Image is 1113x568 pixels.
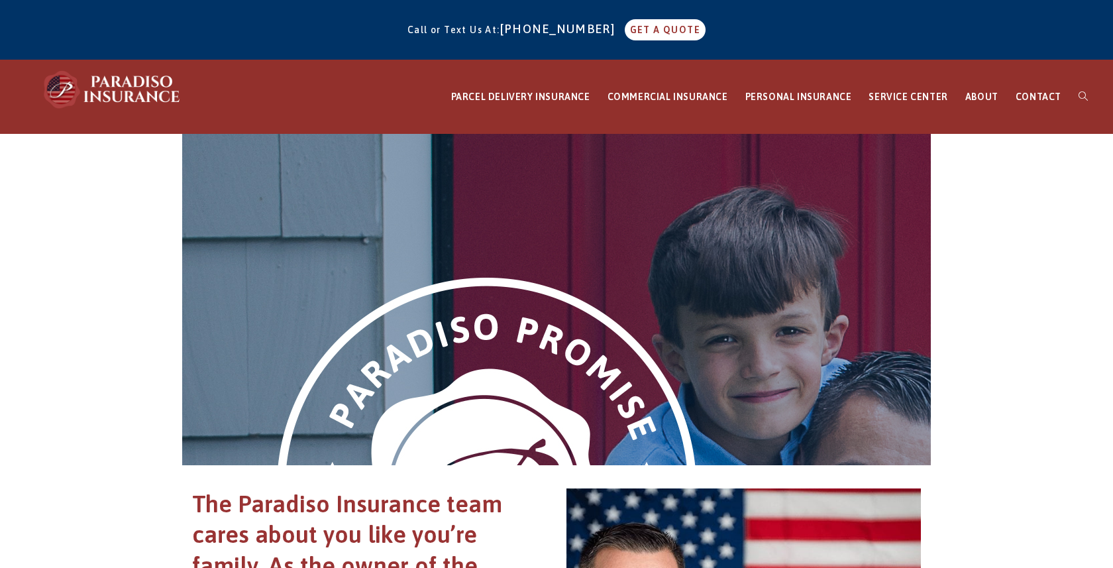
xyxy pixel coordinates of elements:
span: ABOUT [965,91,998,102]
a: [PHONE_NUMBER] [500,22,622,36]
a: COMMERCIAL INSURANCE [599,60,737,134]
span: CONTACT [1016,91,1061,102]
img: Paradiso Insurance [40,70,185,109]
a: ABOUT [957,60,1007,134]
span: Call or Text Us At: [407,25,500,35]
a: GET A QUOTE [625,19,706,40]
a: SERVICE CENTER [860,60,956,134]
a: CONTACT [1007,60,1070,134]
span: PERSONAL INSURANCE [745,91,852,102]
a: PARCEL DELIVERY INSURANCE [443,60,599,134]
span: SERVICE CENTER [869,91,947,102]
span: PARCEL DELIVERY INSURANCE [451,91,590,102]
span: COMMERCIAL INSURANCE [608,91,728,102]
a: PERSONAL INSURANCE [737,60,861,134]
